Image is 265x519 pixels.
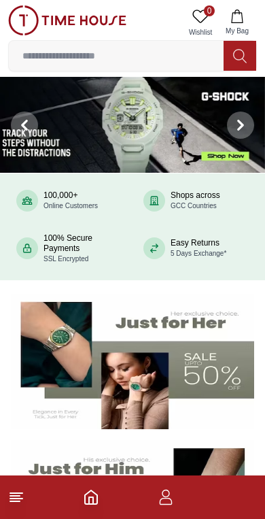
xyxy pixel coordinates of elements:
[43,202,98,210] span: Online Customers
[11,294,254,429] img: Women's Watches Banner
[171,190,220,211] div: Shops across
[171,238,226,258] div: Easy Returns
[43,190,98,211] div: 100,000+
[83,489,99,505] a: Home
[8,5,126,35] img: ...
[183,27,217,37] span: Wishlist
[171,250,226,257] span: 5 Days Exchange*
[43,233,122,264] div: 100% Secure Payments
[220,26,254,36] span: My Bag
[43,255,88,263] span: SSL Encrypted
[171,202,217,210] span: GCC Countries
[217,5,257,40] button: My Bag
[183,5,217,40] a: 0Wishlist
[204,5,215,16] span: 0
